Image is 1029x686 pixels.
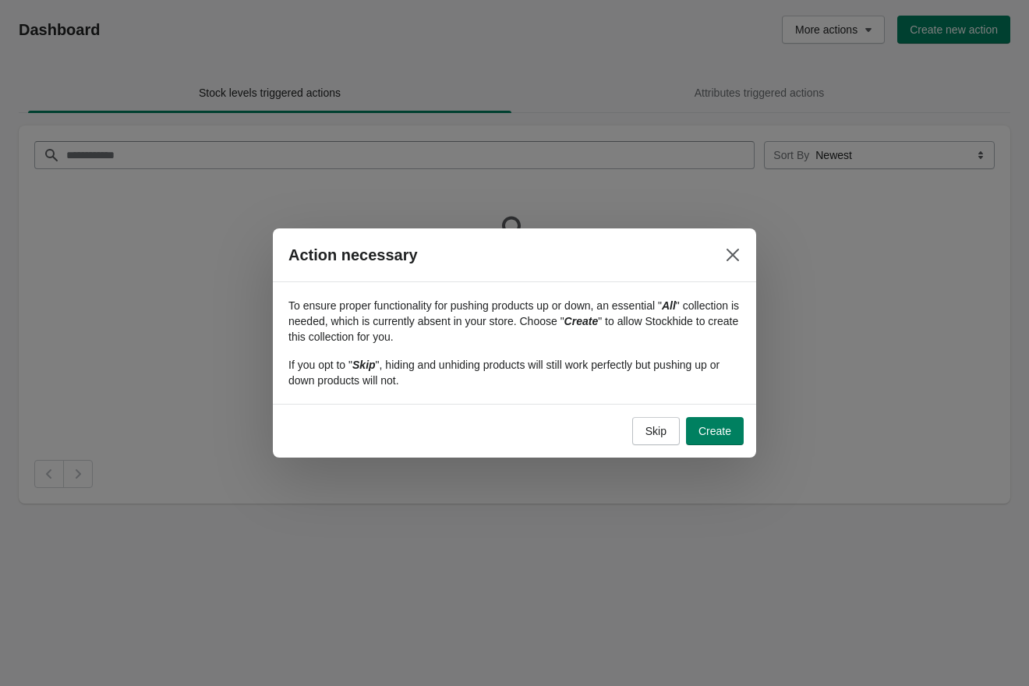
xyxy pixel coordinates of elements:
[288,298,741,345] p: To ensure proper functionality for pushing products up or down, an essential " " collection is ne...
[662,299,676,312] i: All
[632,417,680,445] button: Skip
[719,241,747,269] button: Close
[288,357,741,388] p: If you opt to " ", hiding and unhiding products will still work perfectly but pushing up or down ...
[645,425,667,437] span: Skip
[288,246,418,264] h3: Action necessary
[352,359,376,371] i: Skip
[564,315,599,327] i: Create
[698,425,731,437] span: Create
[686,417,744,445] button: Create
